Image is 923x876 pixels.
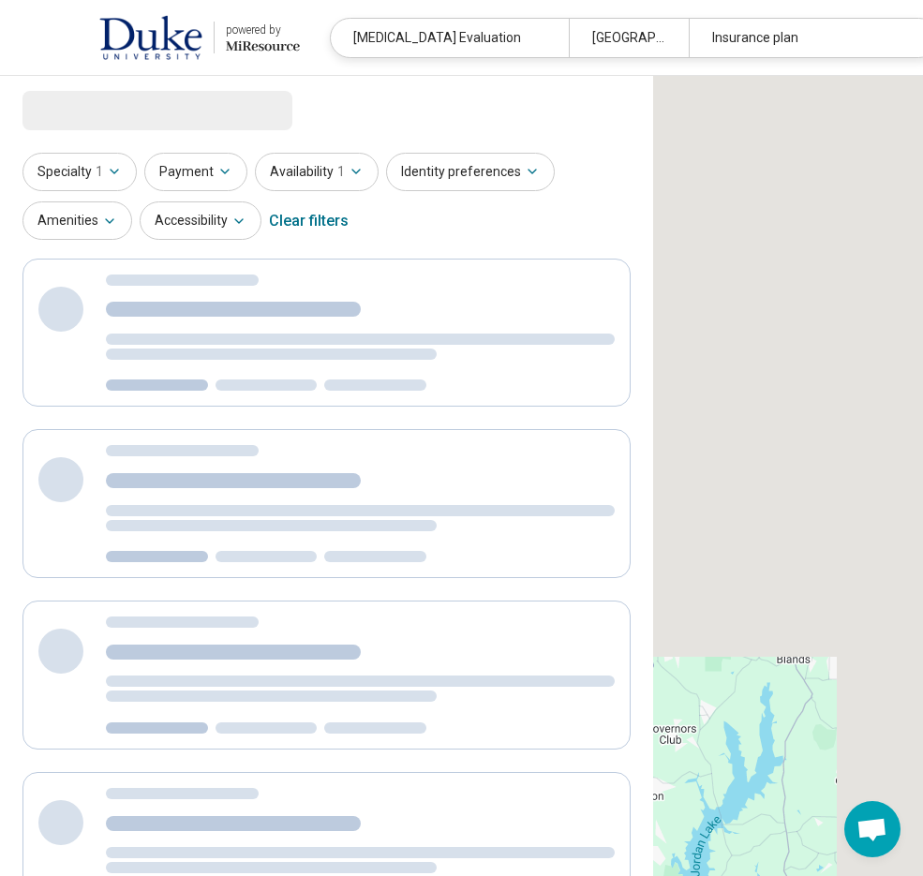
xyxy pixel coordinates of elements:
button: Amenities [22,201,132,240]
button: Availability1 [255,153,379,191]
a: Duke Universitypowered by [30,15,300,60]
button: Identity preferences [386,153,555,191]
span: 1 [337,162,345,182]
button: Specialty1 [22,153,137,191]
img: Duke University [99,15,202,60]
div: Clear filters [269,199,349,244]
div: powered by [226,22,300,38]
span: Loading... [22,91,180,128]
button: Accessibility [140,201,261,240]
div: Open chat [844,801,901,857]
button: Payment [144,153,247,191]
span: 1 [96,162,103,182]
div: [MEDICAL_DATA] Evaluation [331,19,569,57]
div: [GEOGRAPHIC_DATA], [GEOGRAPHIC_DATA] [569,19,688,57]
